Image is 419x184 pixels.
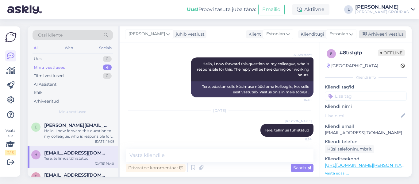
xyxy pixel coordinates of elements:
[34,73,64,79] div: Tiimi vestlused
[44,128,114,139] div: Hello, I now forward this question to my colleague, who is responsible for this. The reply will b...
[289,53,312,57] span: AI Assistent
[33,44,40,52] div: All
[327,63,378,69] div: [GEOGRAPHIC_DATA]
[59,109,86,115] span: Minu vestlused
[325,75,407,80] div: Kliendi info
[38,32,63,38] span: Otsi kliente
[103,56,112,62] div: 0
[129,31,165,37] span: [PERSON_NAME]
[44,156,114,161] div: Tere, tellimus tühistatud
[289,98,312,102] span: 16:40
[325,156,407,162] p: Klienditeekond
[126,164,186,172] div: Privaatne kommentaar
[285,119,312,123] span: [PERSON_NAME]
[34,65,66,71] div: Minu vestlused
[258,4,285,15] button: Emailid
[325,139,407,145] p: Kliendi telefon
[34,90,43,96] div: Kõik
[359,30,406,38] div: Arhiveeri vestlus
[344,5,353,14] div: L
[340,49,378,57] div: # 8tislgfp
[265,128,309,132] span: Tere, tellimus tühistatud
[44,123,108,128] span: ellar.ellik@mail.ee
[34,152,37,157] span: h
[325,170,407,176] p: Vaata edasi ...
[355,10,409,14] div: [PERSON_NAME] GROUP AS
[325,123,407,130] p: Kliendi email
[5,31,17,43] img: Askly Logo
[187,6,198,12] b: Uus!
[5,150,16,155] div: 2 / 3
[325,92,407,101] input: Lisa tag
[35,174,37,179] span: r
[325,145,374,153] div: Küsi telefoninumbrit
[103,73,112,79] div: 0
[34,56,41,62] div: Uus
[44,150,108,156] span: helbearmulik@gmail.com
[325,130,407,136] p: [EMAIL_ADDRESS][DOMAIN_NAME]
[298,31,324,37] div: Klienditugi
[34,81,56,88] div: AI Assistent
[191,81,313,97] div: Tere, edastan selle küsimuse nüüd oma kolleegile, kes selle eest vastutab. Vastus on siin meie tö...
[35,125,37,129] span: e
[5,128,16,155] div: Vaata siia
[63,44,74,52] div: Web
[187,6,256,13] div: Proovi tasuta juba täna:
[325,84,407,90] p: Kliendi tag'id
[325,103,407,110] p: Kliendi nimi
[378,49,405,56] span: Offline
[246,31,261,37] div: Klient
[95,161,114,166] div: [DATE] 16:40
[34,98,59,104] div: Arhiveeritud
[173,31,205,37] div: juhib vestlust
[197,61,310,77] span: Hello, I now forward this question to my colleague, who is responsible for this. The reply will b...
[325,162,409,168] a: [URL][DOMAIN_NAME][PERSON_NAME]
[355,5,409,10] div: [PERSON_NAME]
[355,5,415,14] a: [PERSON_NAME][PERSON_NAME] GROUP AS
[325,112,400,119] input: Lisa nimi
[98,44,113,52] div: Socials
[293,165,311,170] span: Saada
[292,4,329,15] div: Aktiivne
[44,172,108,178] span: riho.sell@gmail.com
[330,51,333,56] span: 8
[126,108,313,113] div: [DATE]
[289,137,312,142] span: 8:34
[95,139,114,144] div: [DATE] 19:08
[329,31,348,37] span: Estonian
[103,65,112,71] div: 4
[266,31,285,37] span: Estonian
